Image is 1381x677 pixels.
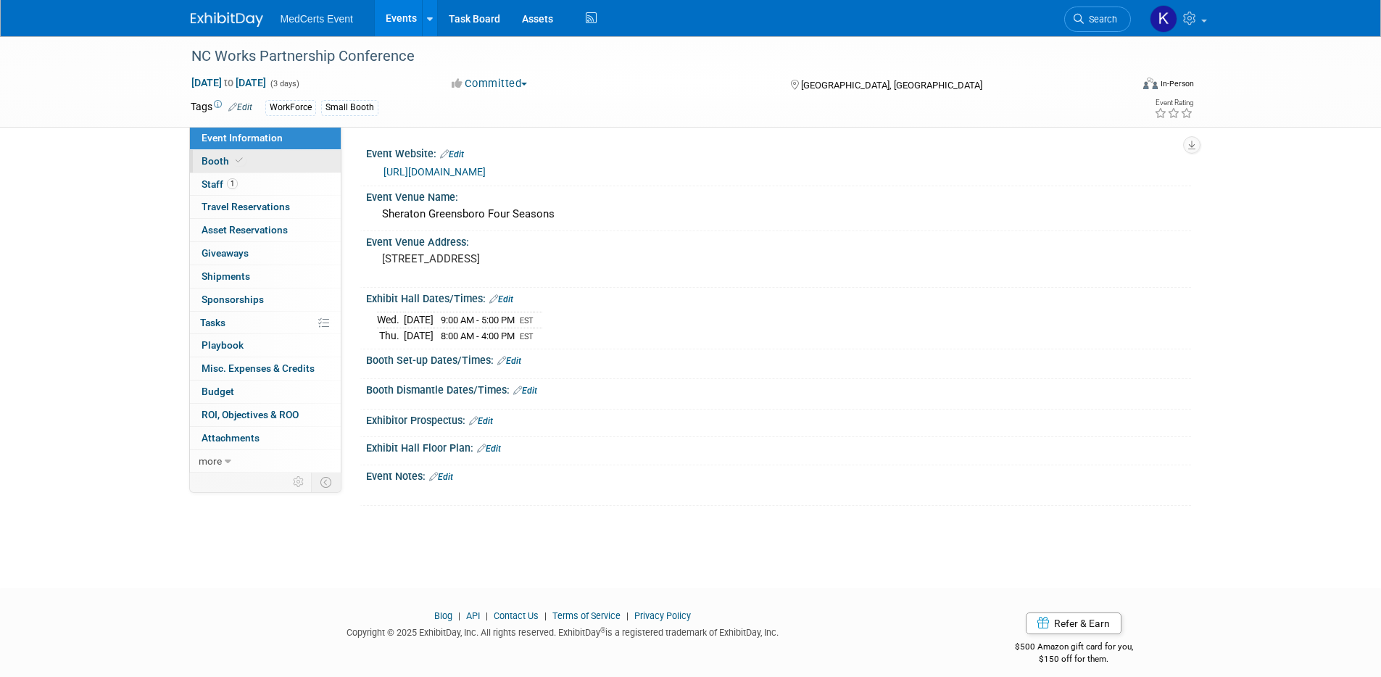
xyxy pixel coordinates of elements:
[366,437,1191,456] div: Exhibit Hall Floor Plan:
[202,339,244,351] span: Playbook
[190,288,341,311] a: Sponsorships
[377,312,404,328] td: Wed.
[269,79,299,88] span: (3 days)
[404,328,434,344] td: [DATE]
[377,203,1180,225] div: Sheraton Greensboro Four Seasons
[190,427,341,449] a: Attachments
[202,224,288,236] span: Asset Reservations
[190,219,341,241] a: Asset Reservations
[191,623,936,639] div: Copyright © 2025 ExhibitDay, Inc. All rights reserved. ExhibitDay is a registered trademark of Ex...
[434,610,452,621] a: Blog
[191,76,267,89] span: [DATE] [DATE]
[190,242,341,265] a: Giveaways
[482,610,492,621] span: |
[520,316,534,325] span: EST
[520,332,534,341] span: EST
[377,328,404,344] td: Thu.
[311,473,341,491] td: Toggle Event Tabs
[281,13,353,25] span: MedCerts Event
[801,80,982,91] span: [GEOGRAPHIC_DATA], [GEOGRAPHIC_DATA]
[190,334,341,357] a: Playbook
[1026,612,1121,634] a: Refer & Earn
[199,455,222,467] span: more
[190,450,341,473] a: more
[190,173,341,196] a: Staff1
[1150,5,1177,33] img: Kayla Haack
[366,288,1191,307] div: Exhibit Hall Dates/Times:
[366,465,1191,484] div: Event Notes:
[441,315,515,325] span: 9:00 AM - 5:00 PM
[497,356,521,366] a: Edit
[1084,14,1117,25] span: Search
[236,157,243,165] i: Booth reservation complete
[190,150,341,173] a: Booth
[202,201,290,212] span: Travel Reservations
[202,294,264,305] span: Sponsorships
[477,444,501,454] a: Edit
[469,416,493,426] a: Edit
[190,265,341,288] a: Shipments
[191,12,263,27] img: ExhibitDay
[202,132,283,144] span: Event Information
[489,294,513,304] a: Edit
[200,317,225,328] span: Tasks
[366,379,1191,398] div: Booth Dismantle Dates/Times:
[366,186,1191,204] div: Event Venue Name:
[190,404,341,426] a: ROI, Objectives & ROO
[1160,78,1194,89] div: In-Person
[404,312,434,328] td: [DATE]
[552,610,621,621] a: Terms of Service
[1064,7,1131,32] a: Search
[1154,99,1193,107] div: Event Rating
[541,610,550,621] span: |
[202,247,249,259] span: Giveaways
[190,381,341,403] a: Budget
[1045,75,1195,97] div: Event Format
[222,77,236,88] span: to
[190,312,341,334] a: Tasks
[190,127,341,149] a: Event Information
[600,626,605,634] sup: ®
[383,166,486,178] a: [URL][DOMAIN_NAME]
[191,99,252,116] td: Tags
[494,610,539,621] a: Contact Us
[957,653,1191,665] div: $150 off for them.
[441,331,515,341] span: 8:00 AM - 4:00 PM
[366,349,1191,368] div: Booth Set-up Dates/Times:
[440,149,464,159] a: Edit
[202,155,246,167] span: Booth
[366,231,1191,249] div: Event Venue Address:
[227,178,238,189] span: 1
[190,357,341,380] a: Misc. Expenses & Credits
[957,631,1191,665] div: $500 Amazon gift card for you,
[202,270,250,282] span: Shipments
[186,43,1109,70] div: NC Works Partnership Conference
[429,472,453,482] a: Edit
[202,409,299,420] span: ROI, Objectives & ROO
[623,610,632,621] span: |
[228,102,252,112] a: Edit
[466,610,480,621] a: API
[190,196,341,218] a: Travel Reservations
[1143,78,1158,89] img: Format-Inperson.png
[366,410,1191,428] div: Exhibitor Prospectus:
[202,362,315,374] span: Misc. Expenses & Credits
[447,76,533,91] button: Committed
[366,143,1191,162] div: Event Website:
[202,432,260,444] span: Attachments
[634,610,691,621] a: Privacy Policy
[265,100,316,115] div: WorkForce
[513,386,537,396] a: Edit
[321,100,378,115] div: Small Booth
[202,178,238,190] span: Staff
[286,473,312,491] td: Personalize Event Tab Strip
[455,610,464,621] span: |
[202,386,234,397] span: Budget
[382,252,694,265] pre: [STREET_ADDRESS]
